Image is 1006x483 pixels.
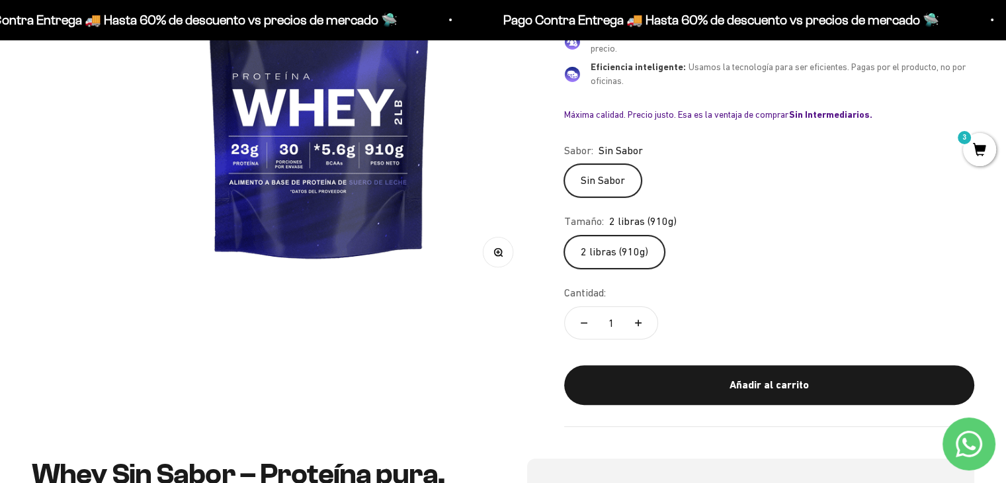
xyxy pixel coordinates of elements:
button: Reducir cantidad [565,307,603,339]
legend: Sabor: [564,142,593,159]
div: Añadir al carrito [591,376,948,394]
b: Sin Intermediarios. [788,109,872,120]
mark: 3 [956,130,972,146]
p: Pago Contra Entrega 🚚 Hasta 60% de descuento vs precios de mercado 🛸 [491,9,927,30]
span: 2 libras (910g) [609,213,677,230]
label: Cantidad: [564,285,606,302]
img: Eficiencia inteligente [564,66,580,82]
img: Directo a ti [564,34,580,50]
div: Máxima calidad. Precio justo. Esa es la ventaja de comprar [564,109,974,120]
span: Usamos la tecnología para ser eficientes. Pagas por el producto, no por oficinas. [591,62,965,86]
span: Eficiencia inteligente: [591,62,686,72]
a: 3 [963,144,996,158]
span: Eliminamos distribuidores y sobreprecios para darte la máxima calidad al mejor precio. [591,29,950,54]
button: Añadir al carrito [564,365,974,405]
span: Sin Sabor [599,142,643,159]
button: Aumentar cantidad [619,307,657,339]
legend: Tamaño: [564,213,604,230]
